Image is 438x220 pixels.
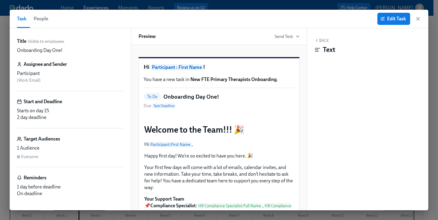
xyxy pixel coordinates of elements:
[323,45,335,54] h4: Text
[24,61,67,68] h6: Assignee and Sender
[144,63,294,71] h1: Hi !
[139,33,156,40] h6: Preview
[275,33,299,39] button: Send Test
[151,64,203,70] span: Participant : First Name
[28,39,64,44] span: Visible to employees
[163,93,219,101] h5: Onboarding Day One!
[34,15,48,23] span: People
[17,15,26,23] span: Task
[17,70,124,77] div: Participant
[17,78,41,83] span: ( Work Email )
[144,124,294,136] div: Welcome to the Team!!! 🎉
[17,47,62,54] p: Onboarding Day One!
[17,184,124,190] div: 1 day before deadline
[377,13,410,25] button: Edit Task
[24,174,46,181] h6: Reminders
[144,76,294,83] p: You have a new task in .
[24,136,60,142] h6: Target Audiences
[17,145,124,151] div: 1 Audience
[17,38,26,45] label: Title
[152,103,176,108] span: Task Deadline
[17,114,46,120] span: 2 day deadline
[190,76,277,82] strong: New FTE Primary Therapists Onboarding
[21,154,38,160] div: Everyone
[17,107,124,114] div: Starts on day 15
[17,190,124,197] div: On deadline
[382,16,406,22] span: Edit Task
[24,98,62,105] h6: Start and Deadline
[314,38,329,43] button: Back
[144,94,161,99] span: To Do
[144,103,176,109] span: Due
